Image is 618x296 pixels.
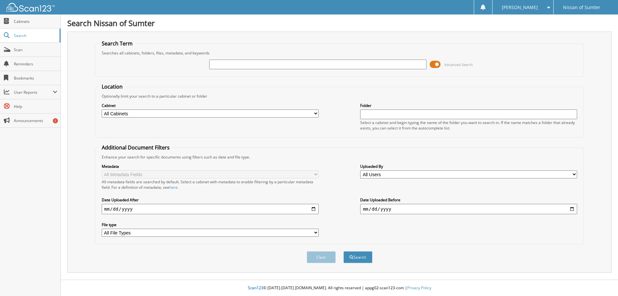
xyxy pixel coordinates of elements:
div: Searches all cabinets, folders, files, metadata, and keywords [98,50,581,56]
span: Announcements [14,118,57,123]
label: Uploaded By [360,164,577,169]
div: Enhance your search for specific documents using filters such as date and file type. [98,154,581,160]
button: Search [343,251,372,263]
a: Privacy Policy [407,285,431,291]
div: Select a cabinet and begin typing the name of the folder you want to search in. If the name match... [360,120,577,131]
span: Reminders [14,61,57,67]
span: Scan [14,47,57,53]
label: Cabinet [102,103,319,108]
label: Date Uploaded After [102,197,319,203]
span: Advanced Search [444,62,473,67]
input: end [360,204,577,214]
div: 1 [53,118,58,123]
label: File type [102,222,319,227]
span: Search [14,33,56,38]
span: Help [14,104,57,109]
img: scan123-logo-white.svg [6,3,55,12]
label: Folder [360,103,577,108]
div: Optionally limit your search to a particular cabinet or folder [98,93,581,99]
a: here [169,185,178,190]
span: Scan123 [248,285,263,291]
span: Nissan of Sumter [563,5,600,9]
label: Metadata [102,164,319,169]
input: start [102,204,319,214]
div: © [DATE]-[DATE] [DOMAIN_NAME]. All rights reserved | appg02-scan123-com | [61,280,618,296]
span: Cabinets [14,19,57,24]
span: Bookmarks [14,75,57,81]
div: All metadata fields are searched by default. Select a cabinet with metadata to enable filtering b... [102,179,319,190]
button: Clear [307,251,336,263]
span: User Reports [14,90,53,95]
legend: Additional Document Filters [98,144,173,151]
label: Date Uploaded Before [360,197,577,203]
span: [PERSON_NAME] [502,5,538,9]
legend: Location [98,83,126,90]
h1: Search Nissan of Sumter [67,18,612,28]
legend: Search Term [98,40,136,47]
